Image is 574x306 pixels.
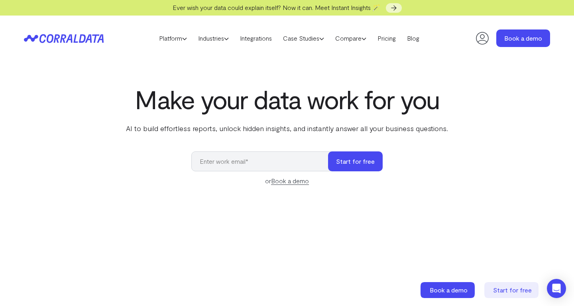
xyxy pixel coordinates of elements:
[328,151,383,171] button: Start for free
[124,85,450,114] h1: Make your data work for you
[153,32,193,44] a: Platform
[271,177,309,185] a: Book a demo
[401,32,425,44] a: Blog
[430,286,468,294] span: Book a demo
[421,282,476,298] a: Book a demo
[330,32,372,44] a: Compare
[372,32,401,44] a: Pricing
[277,32,330,44] a: Case Studies
[124,123,450,133] p: AI to build effortless reports, unlock hidden insights, and instantly answer all your business qu...
[193,32,234,44] a: Industries
[191,151,336,171] input: Enter work email*
[173,4,380,11] span: Ever wish your data could explain itself? Now it can. Meet Instant Insights 🪄
[496,29,550,47] a: Book a demo
[493,286,532,294] span: Start for free
[191,176,383,186] div: or
[484,282,540,298] a: Start for free
[234,32,277,44] a: Integrations
[547,279,566,298] div: Open Intercom Messenger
